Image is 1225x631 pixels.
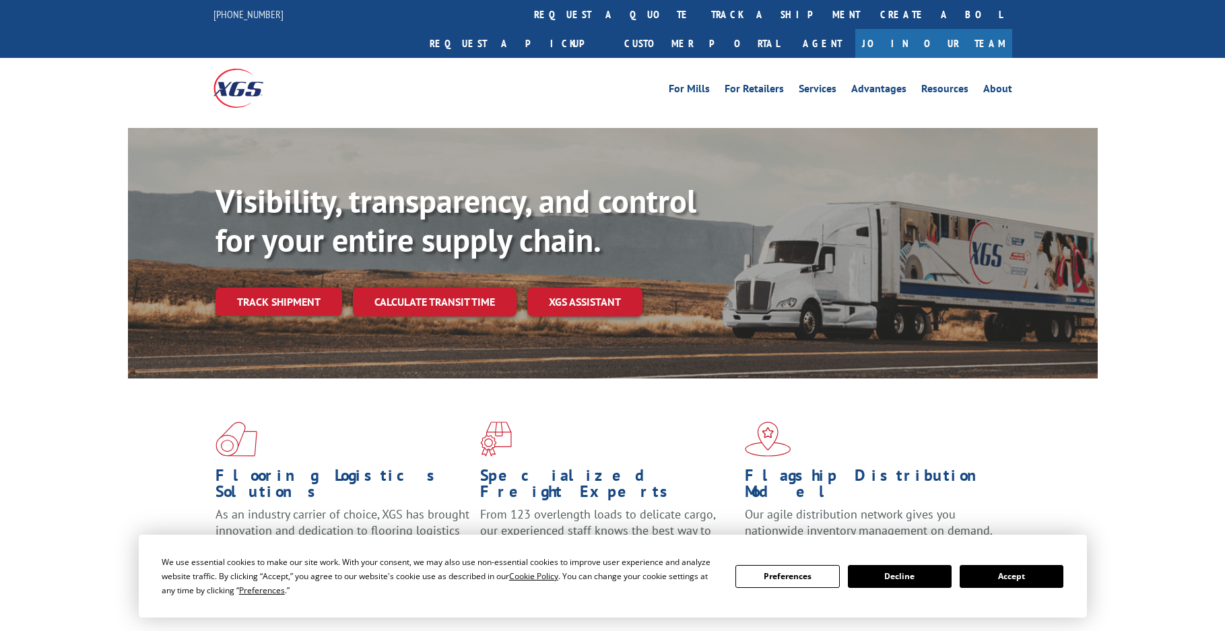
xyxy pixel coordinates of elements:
img: xgs-icon-flagship-distribution-model-red [745,422,791,457]
a: XGS ASSISTANT [527,288,642,317]
a: For Mills [669,84,710,98]
a: Advantages [851,84,906,98]
span: As an industry carrier of choice, XGS has brought innovation and dedication to flooring logistics... [216,506,469,554]
img: xgs-icon-total-supply-chain-intelligence-red [216,422,257,457]
img: xgs-icon-focused-on-flooring-red [480,422,512,457]
a: For Retailers [725,84,784,98]
h1: Flagship Distribution Model [745,467,999,506]
span: Preferences [239,585,285,596]
a: About [983,84,1012,98]
span: Cookie Policy [509,570,558,582]
p: From 123 overlength loads to delicate cargo, our experienced staff knows the best way to move you... [480,506,735,566]
button: Accept [960,565,1063,588]
a: Request a pickup [420,29,614,58]
a: [PHONE_NUMBER] [213,7,284,21]
h1: Flooring Logistics Solutions [216,467,470,506]
a: Calculate transit time [353,288,517,317]
a: Track shipment [216,288,342,316]
button: Preferences [735,565,839,588]
a: Services [799,84,836,98]
a: Resources [921,84,968,98]
span: Our agile distribution network gives you nationwide inventory management on demand. [745,506,993,538]
b: Visibility, transparency, and control for your entire supply chain. [216,180,696,261]
a: Join Our Team [855,29,1012,58]
div: We use essential cookies to make our site work. With your consent, we may also use non-essential ... [162,555,719,597]
h1: Specialized Freight Experts [480,467,735,506]
div: Cookie Consent Prompt [139,535,1087,618]
button: Decline [848,565,952,588]
a: Customer Portal [614,29,789,58]
a: Agent [789,29,855,58]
